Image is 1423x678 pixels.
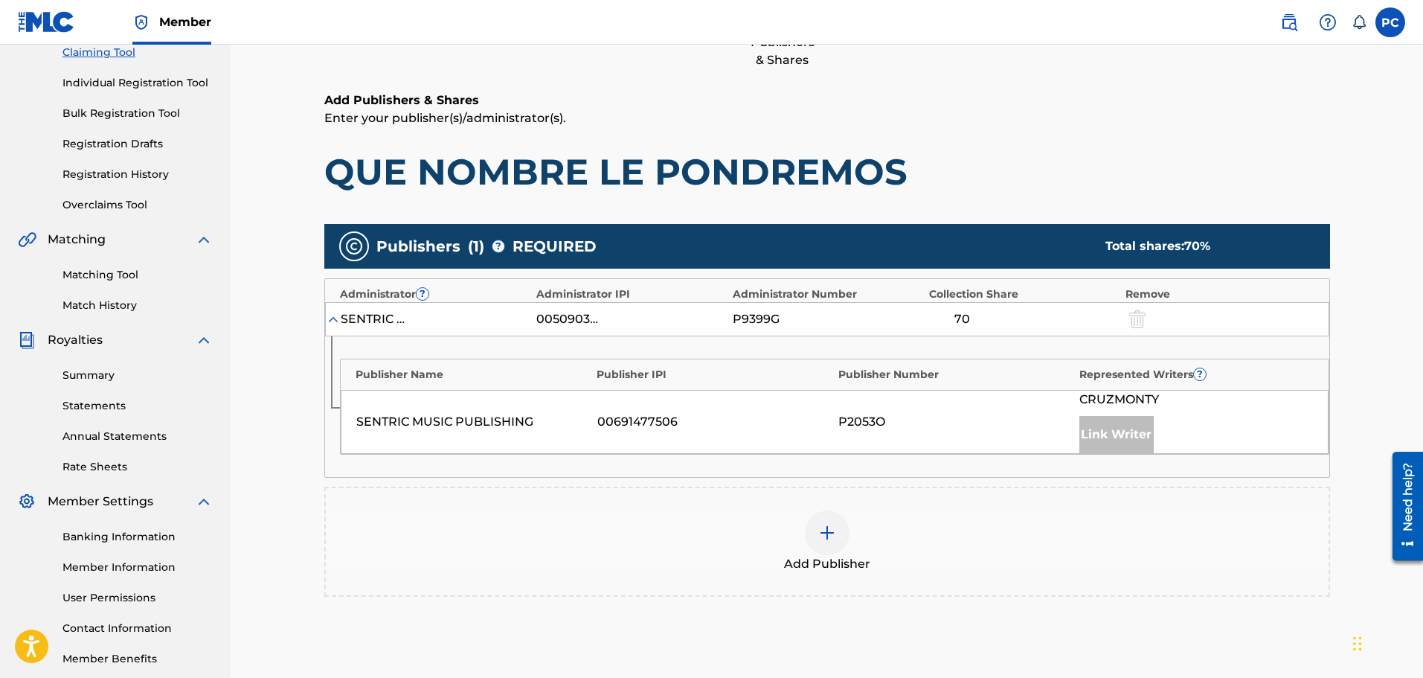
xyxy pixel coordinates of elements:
div: P2053O [838,413,1072,431]
img: MLC Logo [18,11,75,33]
a: Claiming Tool [62,45,213,60]
span: CRUZMONTY [1079,391,1159,409]
div: Represented Writers [1079,367,1314,383]
span: ? [417,288,428,300]
span: ? [492,240,504,252]
div: SENTRIC MUSIC PUBLISHING [356,413,590,431]
a: Registration History [62,167,213,182]
a: Individual Registration Tool [62,75,213,91]
a: Statements [62,398,213,414]
span: Member [159,13,211,31]
a: Summary [62,368,213,383]
span: Publishers [376,235,460,258]
a: Annual Statements [62,429,213,444]
div: Administrator IPI [536,287,725,302]
div: Collection Share [929,287,1118,302]
a: Matching Tool [62,267,213,283]
a: Overclaims Tool [62,197,213,213]
img: Matching [18,231,36,249]
div: Administrator [340,287,529,302]
img: search [1280,13,1298,31]
span: ? [1194,368,1206,380]
span: Royalties [48,331,103,349]
a: Match History [62,298,213,313]
span: Add Publisher [784,555,870,573]
span: ( 1 ) [468,235,484,258]
div: Total shares: [1105,237,1300,255]
a: Member Benefits [62,651,213,667]
a: Bulk Registration Tool [62,106,213,121]
span: REQUIRED [513,235,597,258]
a: Member Information [62,560,213,575]
span: Member Settings [48,493,153,511]
img: expand-cell-toggle [326,312,341,327]
div: 00691477506 [597,413,831,431]
img: Member Settings [18,493,36,511]
a: Banking Information [62,529,213,545]
a: User Permissions [62,590,213,606]
span: Matching [48,231,106,249]
h1: QUE NOMBRE LE PONDREMOS [324,150,1330,194]
iframe: Chat Widget [1349,607,1423,678]
img: expand [195,331,213,349]
iframe: Resource Center [1381,446,1423,566]
div: User Menu [1375,7,1405,37]
img: Top Rightsholder [132,13,150,31]
img: expand [195,231,213,249]
div: Drag [1353,621,1362,666]
a: Public Search [1274,7,1304,37]
h6: Add Publishers & Shares [324,92,1330,109]
img: Royalties [18,331,36,349]
div: Help [1313,7,1343,37]
img: expand [195,493,213,511]
div: Publisher Number [838,367,1073,383]
img: help [1319,13,1337,31]
a: Contact Information [62,621,213,636]
img: publishers [345,237,363,255]
p: Enter your publisher(s)/administrator(s). [324,109,1330,127]
div: Notifications [1352,15,1366,30]
a: Rate Sheets [62,459,213,475]
div: Remove [1125,287,1314,302]
div: Administrator Number [733,287,922,302]
span: 70 % [1184,239,1210,253]
a: Registration Drafts [62,136,213,152]
div: Publisher IPI [597,367,831,383]
div: Publisher Name [356,367,590,383]
img: add [818,524,836,542]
